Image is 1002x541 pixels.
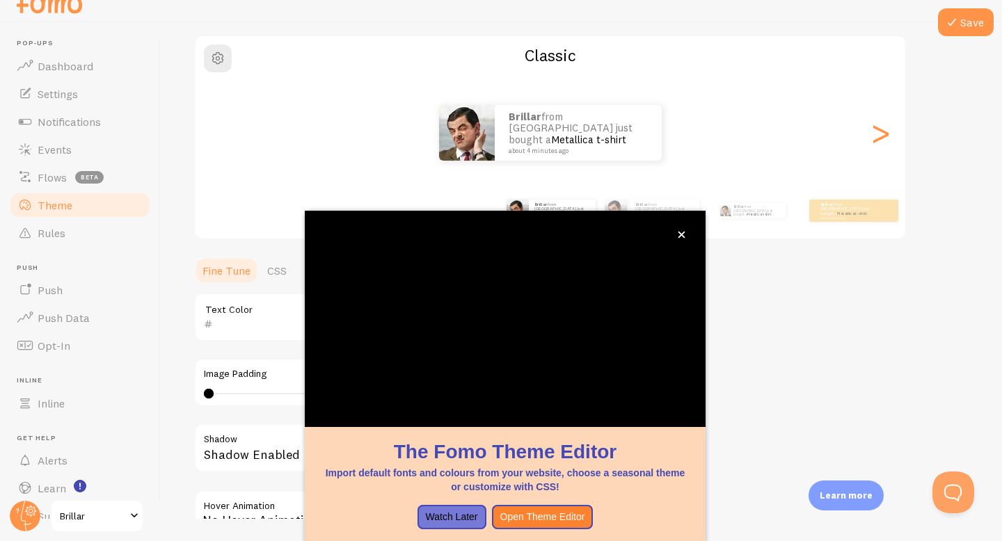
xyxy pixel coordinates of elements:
[17,434,152,443] span: Get Help
[719,205,731,216] img: Fomo
[733,204,745,209] strong: Brillar
[38,311,90,325] span: Push Data
[38,453,67,467] span: Alerts
[321,438,689,465] h1: The Fomo Theme Editor
[635,202,694,219] p: from [GEOGRAPHIC_DATA] just bought a
[551,133,626,146] a: Metallica t-shirt
[38,339,70,353] span: Opt-In
[417,505,486,530] button: Watch Later
[605,200,627,222] img: Fomo
[17,264,152,273] span: Push
[534,202,590,219] p: from [GEOGRAPHIC_DATA] just bought a
[509,147,644,154] small: about 4 minutes ago
[38,87,78,101] span: Settings
[194,423,612,474] div: Shadow Enabled
[194,257,259,284] a: Fine Tune
[8,136,152,163] a: Events
[809,481,884,510] div: Learn more
[820,489,873,502] p: Learn more
[60,508,126,524] span: Brillar
[75,171,104,184] span: beta
[747,212,771,216] a: Metallica t-shirt
[8,474,152,502] a: Learn
[38,226,65,240] span: Rules
[635,202,649,207] strong: Brillar
[837,211,867,216] a: Metallica t-shirt
[938,8,994,36] button: Save
[8,389,152,417] a: Inline
[820,202,834,207] strong: Brillar
[196,45,905,66] h2: Classic
[194,490,612,539] div: No Hover Animation
[8,52,152,80] a: Dashboard
[74,480,86,492] svg: <p>Watch New Feature Tutorials!</p>
[38,59,93,73] span: Dashboard
[8,219,152,247] a: Rules
[820,216,875,219] small: about 4 minutes ago
[8,191,152,219] a: Theme
[8,332,152,360] a: Opt-In
[8,276,152,304] a: Push
[8,80,152,108] a: Settings
[733,203,780,218] p: from [GEOGRAPHIC_DATA] just bought a
[38,396,65,410] span: Inline
[492,505,594,530] button: Open Theme Editor
[259,257,295,284] a: CSS
[8,163,152,191] a: Flows beta
[439,105,495,161] img: Fomo
[509,110,541,123] strong: Brillar
[872,83,889,183] div: Next slide
[8,446,152,474] a: Alerts
[507,200,529,222] img: Fomo
[321,466,689,494] p: Import default fonts and colours from your website, choose a seasonal theme or customize with CSS!
[820,202,876,219] p: from [GEOGRAPHIC_DATA] just bought a
[674,227,689,242] button: close,
[8,304,152,332] a: Push Data
[8,108,152,136] a: Notifications
[38,143,72,156] span: Events
[204,368,602,380] label: Image Padding
[534,202,548,207] strong: Brillar
[17,376,152,385] span: Inline
[38,170,67,184] span: Flows
[38,283,63,297] span: Push
[932,471,974,513] iframe: Help Scout Beacon - Open
[509,111,648,154] p: from [GEOGRAPHIC_DATA] just bought a
[17,39,152,48] span: Pop-ups
[38,198,72,212] span: Theme
[38,115,101,129] span: Notifications
[50,499,144,533] a: Brillar
[38,481,66,495] span: Learn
